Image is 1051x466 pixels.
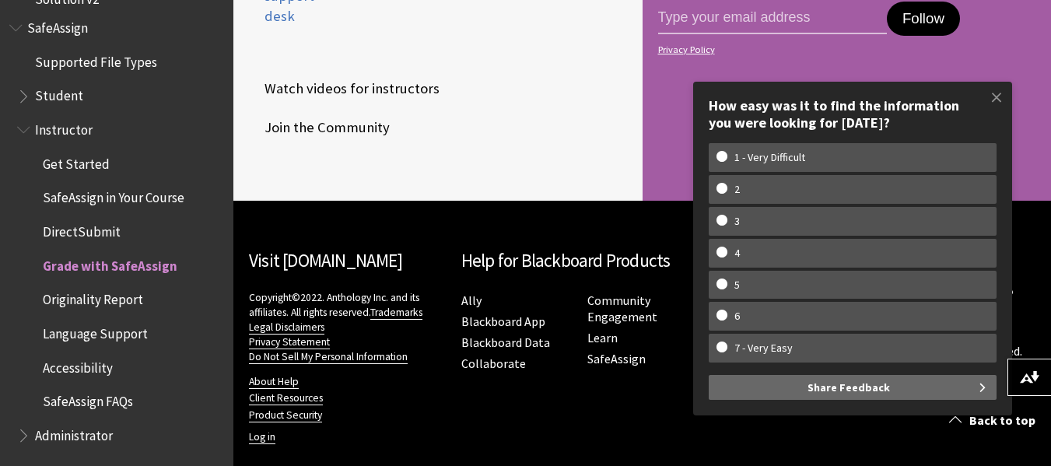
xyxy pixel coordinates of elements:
span: SafeAssign [27,15,88,36]
span: SafeAssign in Your Course [43,185,184,206]
w-span: 4 [716,247,758,260]
input: email address [658,2,887,34]
a: Back to top [937,406,1051,435]
a: Log in [249,430,275,444]
a: Community Engagement [587,293,657,325]
a: Ally [461,293,482,309]
a: Privacy Statement [249,335,330,349]
a: Visit [DOMAIN_NAME] [249,249,402,272]
a: Join the Community [249,116,393,139]
a: Trademarks [370,306,422,320]
a: Client Resources [249,391,323,405]
a: About Help [249,375,299,389]
w-span: 2 [716,183,758,196]
a: Learn [587,330,618,346]
p: Copyright©2022. Anthology Inc. and its affiliates. All rights reserved. [249,290,446,364]
span: Get Started [43,151,110,172]
span: Administrator [35,422,113,443]
w-span: 6 [716,310,758,323]
nav: Book outline for Blackboard SafeAssign [9,15,224,449]
span: DirectSubmit [43,219,121,240]
span: Share Feedback [808,375,890,400]
w-span: 3 [716,215,758,228]
span: Join the Community [249,116,390,139]
span: SafeAssign FAQs [43,389,133,410]
h2: Help for Blackboard Products [461,247,824,275]
w-span: 1 - Very Difficult [716,151,823,164]
span: Grade with SafeAssign [43,253,177,274]
w-span: 5 [716,279,758,292]
span: Student [35,83,83,104]
a: Do Not Sell My Personal Information [249,350,408,364]
span: Watch videos for instructors [249,77,440,100]
span: Supported File Types [35,49,157,70]
a: Watch videos for instructors [249,77,443,100]
a: Collaborate [461,356,526,372]
a: SafeAssign [587,351,646,367]
a: Blackboard App [461,314,545,330]
a: Blackboard Data [461,335,550,351]
a: Product Security [249,408,322,422]
button: Follow [887,2,960,36]
a: Privacy Policy [658,44,1032,55]
div: How easy was it to find the information you were looking for [DATE]? [709,97,997,131]
span: Language Support [43,321,148,342]
span: Originality Report [43,287,143,308]
span: Instructor [35,117,93,138]
span: Accessibility [43,355,113,376]
w-span: 7 - Very Easy [716,342,811,355]
button: Share Feedback [709,375,997,400]
a: Legal Disclaimers [249,321,324,335]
